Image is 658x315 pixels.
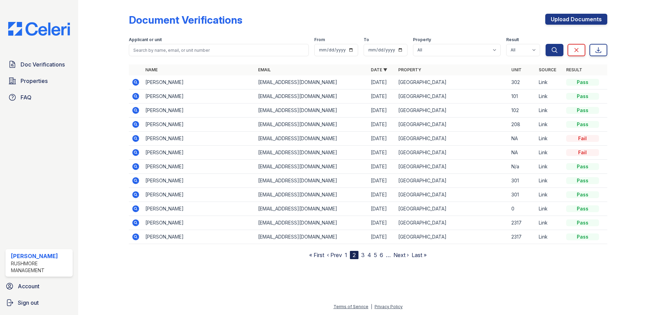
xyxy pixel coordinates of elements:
a: Property [398,67,421,72]
a: Source [539,67,556,72]
td: [GEOGRAPHIC_DATA] [395,230,508,244]
div: Fail [566,149,599,156]
a: 3 [361,252,365,258]
a: Sign out [3,296,75,310]
td: [PERSON_NAME] [143,146,255,160]
td: [PERSON_NAME] [143,188,255,202]
td: [EMAIL_ADDRESS][DOMAIN_NAME] [255,146,368,160]
td: N/a [509,160,536,174]
div: Pass [566,107,599,114]
td: [DATE] [368,132,395,146]
td: [PERSON_NAME] [143,202,255,216]
div: Pass [566,205,599,212]
a: Name [145,67,158,72]
a: Result [566,67,582,72]
td: [DATE] [368,104,395,118]
td: Link [536,89,563,104]
td: [EMAIL_ADDRESS][DOMAIN_NAME] [255,230,368,244]
div: Pass [566,191,599,198]
td: [DATE] [368,188,395,202]
td: [DATE] [368,160,395,174]
td: [DATE] [368,118,395,132]
td: 102 [509,104,536,118]
td: [EMAIL_ADDRESS][DOMAIN_NAME] [255,188,368,202]
td: 2317 [509,216,536,230]
a: Date ▼ [371,67,387,72]
td: [EMAIL_ADDRESS][DOMAIN_NAME] [255,160,368,174]
td: [EMAIL_ADDRESS][DOMAIN_NAME] [255,216,368,230]
a: Email [258,67,271,72]
a: FAQ [5,90,73,104]
td: [EMAIL_ADDRESS][DOMAIN_NAME] [255,132,368,146]
a: ‹ Prev [327,252,342,258]
a: Terms of Service [333,304,368,309]
td: 0 [509,202,536,216]
td: [PERSON_NAME] [143,89,255,104]
label: Property [413,37,431,43]
span: Account [18,282,39,290]
td: [EMAIL_ADDRESS][DOMAIN_NAME] [255,118,368,132]
img: CE_Logo_Blue-a8612792a0a2168367f1c8372b55b34899dd931a85d93a1a3d3e32e68fde9ad4.png [3,22,75,36]
label: From [314,37,325,43]
td: Link [536,188,563,202]
td: [GEOGRAPHIC_DATA] [395,160,508,174]
a: 4 [367,252,371,258]
td: Link [536,216,563,230]
td: Link [536,230,563,244]
td: 301 [509,174,536,188]
td: [GEOGRAPHIC_DATA] [395,146,508,160]
div: Rushmore Management [11,260,70,274]
td: [EMAIL_ADDRESS][DOMAIN_NAME] [255,174,368,188]
a: Unit [511,67,522,72]
input: Search by name, email, or unit number [129,44,309,56]
div: Pass [566,121,599,128]
a: Doc Verifications [5,58,73,71]
a: Upload Documents [545,14,607,25]
td: Link [536,104,563,118]
a: Account [3,279,75,293]
td: [DATE] [368,202,395,216]
div: [PERSON_NAME] [11,252,70,260]
div: 2 [350,251,358,259]
td: Link [536,202,563,216]
td: [PERSON_NAME] [143,132,255,146]
a: Privacy Policy [375,304,403,309]
a: Last » [412,252,427,258]
td: 101 [509,89,536,104]
td: Link [536,132,563,146]
td: [DATE] [368,146,395,160]
td: Link [536,160,563,174]
td: [EMAIL_ADDRESS][DOMAIN_NAME] [255,89,368,104]
td: [EMAIL_ADDRESS][DOMAIN_NAME] [255,75,368,89]
td: [PERSON_NAME] [143,174,255,188]
td: [PERSON_NAME] [143,75,255,89]
td: [EMAIL_ADDRESS][DOMAIN_NAME] [255,202,368,216]
span: Doc Verifications [21,60,65,69]
td: [DATE] [368,216,395,230]
div: Document Verifications [129,14,242,26]
td: Link [536,75,563,89]
a: 1 [345,252,347,258]
td: 2317 [509,230,536,244]
label: To [364,37,369,43]
div: Pass [566,177,599,184]
div: Pass [566,219,599,226]
span: … [386,251,391,259]
td: [EMAIL_ADDRESS][DOMAIN_NAME] [255,104,368,118]
td: [PERSON_NAME] [143,216,255,230]
td: [PERSON_NAME] [143,118,255,132]
span: Properties [21,77,48,85]
td: [GEOGRAPHIC_DATA] [395,118,508,132]
td: [GEOGRAPHIC_DATA] [395,104,508,118]
td: 301 [509,188,536,202]
div: | [371,304,372,309]
div: Fail [566,135,599,142]
td: [GEOGRAPHIC_DATA] [395,174,508,188]
label: Result [506,37,519,43]
td: 302 [509,75,536,89]
td: [DATE] [368,75,395,89]
div: Pass [566,79,599,86]
td: NA [509,146,536,160]
td: [GEOGRAPHIC_DATA] [395,75,508,89]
